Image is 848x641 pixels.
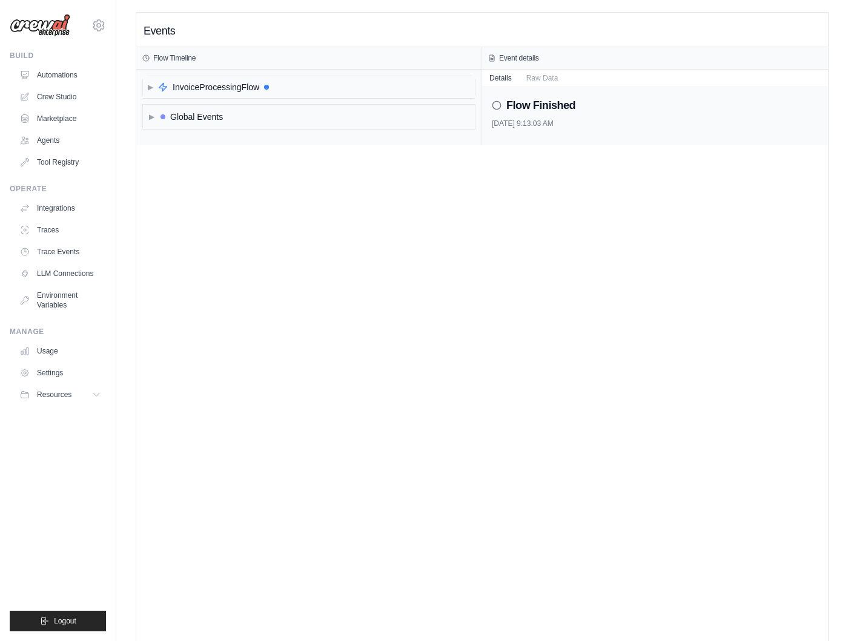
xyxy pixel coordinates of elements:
[10,327,106,337] div: Manage
[173,81,259,93] span: InvoiceProcessingFlow
[506,97,575,114] h2: Flow Finished
[15,363,106,383] a: Settings
[15,220,106,240] a: Traces
[54,616,76,626] span: Logout
[15,131,106,150] a: Agents
[15,109,106,128] a: Marketplace
[15,242,106,261] a: Trace Events
[15,153,106,172] a: Tool Registry
[482,70,519,87] button: Details
[10,51,106,61] div: Build
[15,65,106,85] a: Automations
[499,53,539,63] h3: Event details
[519,70,566,87] button: Raw Data
[170,111,223,123] div: Global Events
[10,14,70,37] img: Logo
[15,341,106,361] a: Usage
[15,87,106,107] a: Crew Studio
[149,112,154,122] span: ▶
[15,385,106,404] button: Resources
[15,264,106,283] a: LLM Connections
[153,53,196,63] h3: Flow Timeline
[144,22,175,39] h2: Events
[15,286,106,315] a: Environment Variables
[37,390,71,399] span: Resources
[10,611,106,631] button: Logout
[10,184,106,194] div: Operate
[15,199,106,218] a: Integrations
[148,82,153,92] span: ▶
[492,119,818,128] div: [DATE] 9:13:03 AM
